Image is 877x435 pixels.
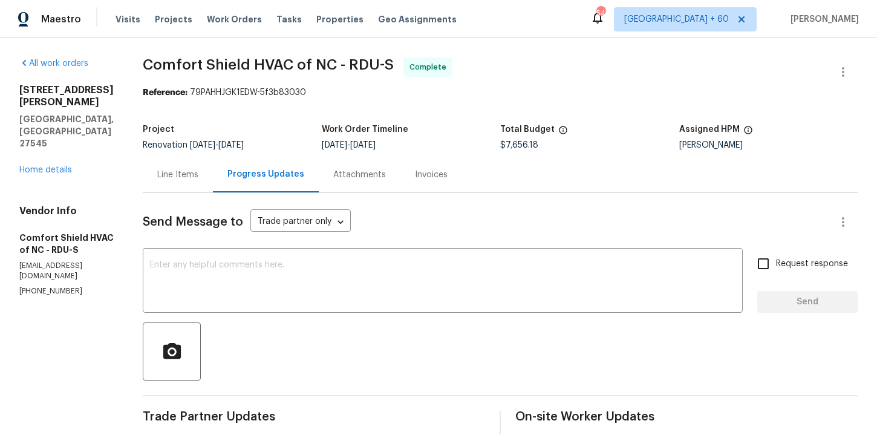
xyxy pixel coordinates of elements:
[41,13,81,25] span: Maestro
[143,125,174,134] h5: Project
[19,205,114,217] h4: Vendor Info
[19,113,114,149] h5: [GEOGRAPHIC_DATA], [GEOGRAPHIC_DATA] 27545
[143,87,858,99] div: 79PAHHJGK1EDW-5f3b83030
[322,141,347,149] span: [DATE]
[157,169,198,181] div: Line Items
[515,411,858,423] span: On-site Worker Updates
[350,141,376,149] span: [DATE]
[500,125,555,134] h5: Total Budget
[250,212,351,232] div: Trade partner only
[143,141,244,149] span: Renovation
[19,286,114,296] p: [PHONE_NUMBER]
[322,125,408,134] h5: Work Order Timeline
[333,169,386,181] div: Attachments
[19,232,114,256] h5: Comfort Shield HVAC of NC - RDU-S
[776,258,848,270] span: Request response
[190,141,244,149] span: -
[19,59,88,68] a: All work orders
[276,15,302,24] span: Tasks
[378,13,457,25] span: Geo Assignments
[679,141,858,149] div: [PERSON_NAME]
[19,84,114,108] h2: [STREET_ADDRESS][PERSON_NAME]
[415,169,448,181] div: Invoices
[143,411,485,423] span: Trade Partner Updates
[143,57,394,72] span: Comfort Shield HVAC of NC - RDU-S
[316,13,364,25] span: Properties
[786,13,859,25] span: [PERSON_NAME]
[322,141,376,149] span: -
[624,13,729,25] span: [GEOGRAPHIC_DATA] + 60
[19,166,72,174] a: Home details
[596,7,605,19] div: 541
[143,88,187,97] b: Reference:
[500,141,538,149] span: $7,656.18
[227,168,304,180] div: Progress Updates
[19,261,114,281] p: [EMAIL_ADDRESS][DOMAIN_NAME]
[116,13,140,25] span: Visits
[409,61,451,73] span: Complete
[558,125,568,141] span: The total cost of line items that have been proposed by Opendoor. This sum includes line items th...
[218,141,244,149] span: [DATE]
[743,125,753,141] span: The hpm assigned to this work order.
[679,125,740,134] h5: Assigned HPM
[143,216,243,228] span: Send Message to
[190,141,215,149] span: [DATE]
[155,13,192,25] span: Projects
[207,13,262,25] span: Work Orders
